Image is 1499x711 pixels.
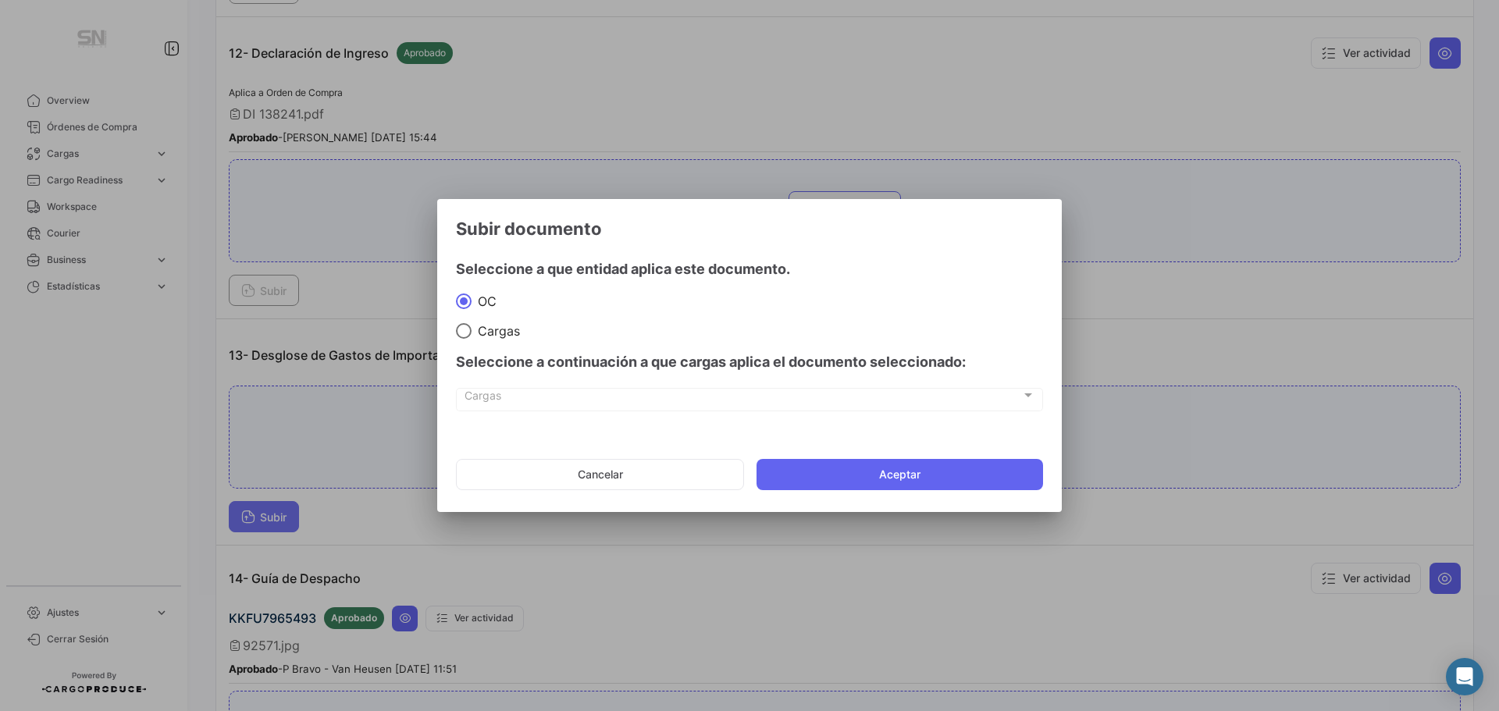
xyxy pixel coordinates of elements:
[1446,658,1483,695] div: Abrir Intercom Messenger
[472,323,520,339] span: Cargas
[456,351,1043,373] h4: Seleccione a continuación a que cargas aplica el documento seleccionado:
[456,218,1043,240] h3: Subir documento
[472,293,497,309] span: OC
[456,459,744,490] button: Cancelar
[465,392,1021,405] span: Cargas
[757,459,1043,490] button: Aceptar
[456,258,1043,280] h4: Seleccione a que entidad aplica este documento.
